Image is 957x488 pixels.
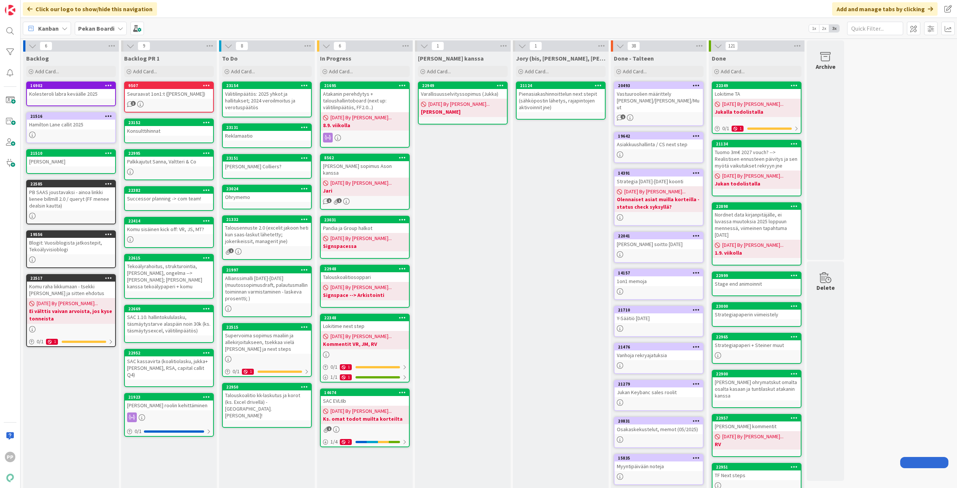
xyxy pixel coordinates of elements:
[713,141,801,171] div: 21134Tuomo 3m€ 2027 vouch? --> Realistisen ennusteen päivitys ja sen myötä vaikutukset rekryyn jne
[226,186,311,191] div: 23024
[125,255,213,291] div: 22615Tekoälyrahoitus, strukturointia, [PERSON_NAME], ongelma --> [PERSON_NAME]; [PERSON_NAME] kan...
[615,418,703,434] div: 20831Osakaskekustelut, memot (05/2025)
[223,124,311,141] div: 23131Reklamaatio
[124,254,214,299] a: 22615Tekoälyrahoitus, strukturointia, [PERSON_NAME], ongelma --> [PERSON_NAME]; [PERSON_NAME] kan...
[223,367,311,376] div: 0/11
[321,314,409,331] div: 22348Lokitime next step
[712,82,801,134] a: 22349Lokitime TA[DATE] By [PERSON_NAME]...Jukalla todolistalla0/11
[323,242,407,250] b: Signspacessa
[222,154,312,179] a: 23151[PERSON_NAME] Colliers?
[330,179,392,187] span: [DATE] By [PERSON_NAME]...
[125,394,213,410] div: 21923[PERSON_NAME] roolin kehittäminen
[27,150,115,166] div: 21510[PERSON_NAME]
[618,133,703,139] div: 19642
[38,24,59,33] span: Kanban
[614,169,704,226] a: 14391Strategia [DATE]-[DATE] koonti[DATE] By [PERSON_NAME]...Olennaiset asiat muilla korteilla - ...
[323,122,407,129] b: 8.9. viikolla
[223,384,311,390] div: 22950
[223,82,311,112] div: 23154Välitilinpäätös: 2025 yhkot ja hallitukset; 2024 veroilmoitus ja verotuspäätös
[623,68,647,75] span: Add Card...
[125,119,213,136] div: 23152Konsulttihinnat
[223,89,311,112] div: Välitilinpäätös: 2025 yhkot ja hallitukset; 2024 veroilmoitus ja verotuspäätös
[712,333,801,364] a: 22965Strategiapaperi + Steiner muut
[125,261,213,291] div: Tekoälyrahoitus, strukturointia, [PERSON_NAME], ongelma --> [PERSON_NAME]; [PERSON_NAME] kanssa t...
[223,324,311,331] div: 22515
[615,233,703,239] div: 22041
[614,417,704,448] a: 20831Osakaskekustelut, memot (05/2025)
[321,82,409,89] div: 21695
[713,279,801,289] div: Stage end animoinnit
[713,334,801,340] div: 22965
[722,172,784,180] span: [DATE] By [PERSON_NAME]...
[618,83,703,88] div: 20493
[716,371,801,377] div: 22900
[226,125,311,130] div: 23131
[30,181,115,187] div: 22585
[233,368,240,375] span: 0 / 1
[242,369,254,375] div: 1
[223,216,311,246] div: 21332Talousennuste 2.0 (excelit jakoon heti kun saas-laskut lähetetty; jokerikeissit, managerit jne)
[125,306,213,312] div: 22669
[223,273,311,303] div: Allianssimalli [DATE]-[DATE] (muutossopimusdraft, palautusmallin toiminnan varmistaminen - laskev...
[27,113,115,120] div: 21516
[713,272,801,279] div: 22999
[324,83,409,88] div: 21695
[223,331,311,354] div: Supervoima sopimus maaliin ja allekirjoitukseen, tsekkaa vielä [PERSON_NAME] ja next steps
[614,232,704,263] a: 22041[PERSON_NAME] soitto [DATE]
[721,68,745,75] span: Add Card...
[229,248,234,253] span: 1
[715,249,798,257] b: 1.9. viikolla
[713,340,801,350] div: Strategiapaperi + Steiner muut
[419,89,507,99] div: Varallisuusselvityssopimus (Jukka)
[125,350,213,380] div: 22952SAC kassavirta (koalitiolasku, jukka+[PERSON_NAME], RSA, capital callit Q4)
[324,266,409,271] div: 22948
[29,307,113,322] b: Ei välttis vaivan arvoista, jos kyse tonneista
[615,177,703,186] div: Strategia [DATE]-[DATE] koonti
[223,185,311,192] div: 23024
[615,133,703,139] div: 19642
[615,344,703,350] div: 21476
[330,283,392,291] span: [DATE] By [PERSON_NAME]...
[712,302,801,327] a: 23000Strategiapaperin viimeistely
[321,89,409,112] div: Atakanin perehdytys + taloushallintoboard (next up: välitilinpäätös, FF2.0...)
[713,334,801,350] div: 22965Strategiapaperi + Steiner muut
[125,89,213,99] div: Seuraavat 1on1:t ([PERSON_NAME])
[615,387,703,397] div: Jukan Keybanc sales roolit
[716,273,801,278] div: 22999
[37,338,44,346] span: 0 / 1
[30,114,115,119] div: 21516
[27,275,115,298] div: 22517Komu raha liikkumaan - tsekki [PERSON_NAME] ja sitten ehdotus
[125,187,213,194] div: 22382
[223,324,311,354] div: 22515Supervoima sopimus maaliin ja allekirjoitukseen, tsekkaa vielä [PERSON_NAME] ja next steps
[321,217,409,233] div: 23031Pandia ja Group halkot
[614,82,704,126] a: 20493Vastuuroolien määrittely [PERSON_NAME]/[PERSON_NAME]/Muut
[320,265,410,308] a: 22948Talouskoalitiosoppari[DATE] By [PERSON_NAME]...Signspace --> Arkistointi
[128,218,213,224] div: 22414
[712,140,801,196] a: 21134Tuomo 3m€ 2027 vouch? --> Realistisen ennusteen päivitys ja sen myötä vaikutukset rekryyn jn...
[30,232,115,237] div: 19556
[321,154,409,178] div: 8562[PERSON_NAME] sopimus Ason kanssa
[427,68,451,75] span: Add Card...
[125,255,213,261] div: 22615
[321,321,409,331] div: Lokitime next step
[131,101,136,106] span: 3
[223,185,311,202] div: 23024Ohrymemo
[125,150,213,157] div: 22995
[125,187,213,203] div: 22382Successor planning -> com team!
[323,415,407,423] b: Ks. omat todot muilta korteilta
[615,381,703,397] div: 21279Jukan Keybanc sales roolit
[722,433,784,441] span: [DATE] By [PERSON_NAME]...
[222,82,312,117] a: 23154Välitilinpäätös: 2025 yhkot ja hallitukset; 2024 veroilmoitus ja verotuspäätös
[722,100,784,108] span: [DATE] By [PERSON_NAME]...
[128,151,213,156] div: 22995
[124,217,214,248] a: 22414Komu sisäinen kick off: VR, JS, MT?
[223,162,311,171] div: [PERSON_NAME] Colliers?
[223,216,311,223] div: 21332
[712,271,801,296] a: 22999Stage end animoinnit
[615,344,703,360] div: 21476Vanhoja rekryajatuksia
[713,415,801,421] div: 22957
[713,210,801,240] div: Nordnet data kirjanpitäjälle, ei luvassa muutoksia 2025 loppuun mennessä, viimeinen tapahtuma [DATE]
[618,270,703,276] div: 14157
[614,306,704,337] a: 21710Y-Säätiö [DATE]
[124,119,214,143] a: 23152Konsulttihinnat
